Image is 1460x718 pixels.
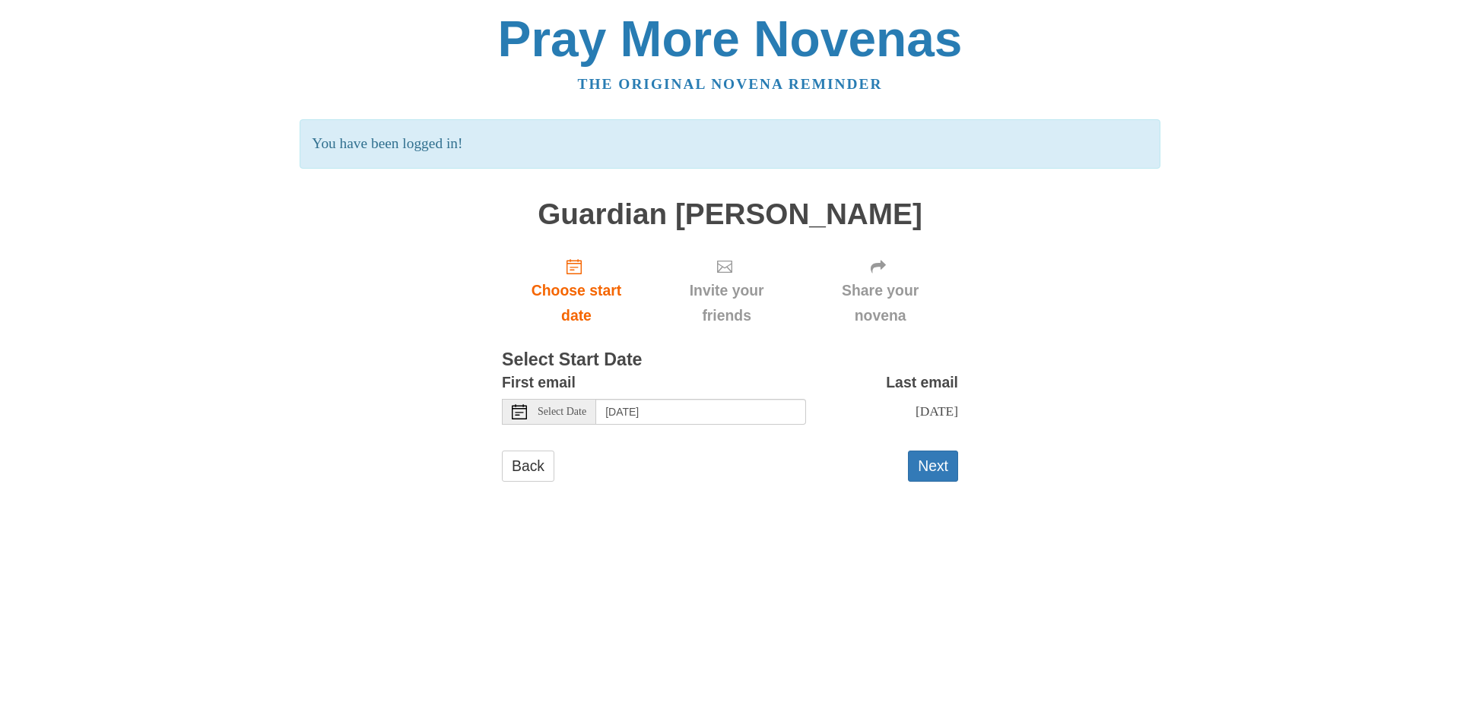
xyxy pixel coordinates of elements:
[502,350,958,370] h3: Select Start Date
[666,278,787,328] span: Invite your friends
[517,278,636,328] span: Choose start date
[502,370,576,395] label: First email
[300,119,1160,169] p: You have been logged in!
[538,406,586,417] span: Select Date
[908,451,958,482] button: Next
[651,245,802,336] div: Click "Next" to confirm your start date first.
[498,11,963,67] a: Pray More Novenas
[502,451,554,482] a: Back
[502,245,651,336] a: Choose start date
[578,76,883,92] a: The original novena reminder
[502,198,958,231] h1: Guardian [PERSON_NAME]
[817,278,943,328] span: Share your novena
[916,403,958,419] span: [DATE]
[886,370,958,395] label: Last email
[802,245,958,336] div: Click "Next" to confirm your start date first.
